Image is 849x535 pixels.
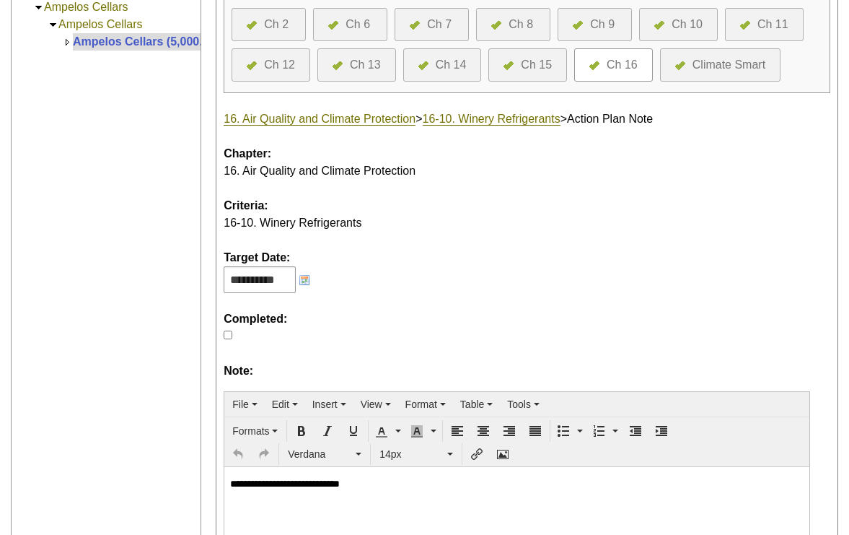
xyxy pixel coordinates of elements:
[567,113,653,125] span: Action Plan Note
[415,113,422,125] span: >
[371,420,405,442] div: Text color
[247,56,295,74] a: Ch 12
[589,61,599,70] img: icon-all-questions-answered.png
[740,21,750,30] img: icon-all-questions-answered.png
[654,21,664,30] img: icon-all-questions-answered.png
[328,16,372,33] a: Ch 6
[757,16,788,33] div: Ch 11
[232,399,249,410] span: File
[247,16,291,33] a: Ch 2
[264,16,289,33] div: Ch 2
[272,399,289,410] span: Edit
[224,147,271,160] span: Chapter:
[312,399,338,410] span: Insert
[623,420,648,442] div: Decrease indent
[491,21,501,30] img: icon-all-questions-answered.png
[341,420,366,442] div: Underline
[460,399,484,410] span: Table
[58,18,142,30] a: Ampelos Cellars
[224,113,415,126] a: 16. Air Quality and Climate Protection
[503,61,514,70] img: icon-all-questions-answered.png
[588,420,622,442] div: Numbered list
[406,420,440,442] div: Background color
[497,420,522,442] div: Align right
[509,16,533,33] div: Ch 8
[560,113,567,125] span: >
[523,420,547,442] div: Justify
[224,251,290,264] span: Target Date:
[224,217,361,229] span: 16-10. Winery Refrigerants
[224,365,253,377] span: Note:
[740,16,788,33] a: Ch 11
[288,447,353,461] span: Verdana
[418,61,428,70] img: icon-all-questions-answered.png
[427,16,452,33] div: Ch 7
[423,113,560,126] a: 16-10. Winery Refrigerants
[410,21,420,30] img: icon-all-questions-answered.png
[573,21,583,30] img: icon-all-questions-answered.png
[252,443,276,465] div: Redo
[247,21,257,30] img: icon-all-questions-answered.png
[299,274,310,286] img: Choose a date
[328,21,338,30] img: icon-all-questions-answered.png
[350,56,381,74] div: Ch 13
[503,56,552,74] a: Ch 15
[465,443,489,465] div: Insert/edit link
[289,420,314,442] div: Bold
[491,16,535,33] a: Ch 8
[247,61,257,70] img: icon-all-questions-answered.png
[675,61,685,70] img: icon-all-questions-answered.png
[553,420,586,442] div: Bullet list
[48,19,58,30] img: Collapse Ampelos Cellars
[281,443,368,465] div: Font Family
[226,443,250,465] div: Undo
[654,16,703,33] a: Ch 10
[315,420,340,442] div: Italic
[379,447,444,461] span: 14px
[224,165,415,177] span: 16. Air Quality and Climate Protection
[491,443,515,465] div: Insert/edit image
[590,16,615,33] div: Ch 9
[507,399,531,410] span: Tools
[675,56,765,74] a: Climate Smart
[649,420,674,442] div: Increase indent
[373,443,459,465] div: Font Sizes
[607,56,638,74] div: Ch 16
[471,420,496,442] div: Align center
[333,61,343,70] img: icon-all-questions-answered.png
[445,420,470,442] div: Align left
[672,16,703,33] div: Ch 10
[436,56,467,74] div: Ch 14
[44,1,128,13] a: Ampelos Cellars
[224,313,287,325] span: Completed:
[361,399,382,410] span: View
[418,56,467,74] a: Ch 14
[410,16,454,33] a: Ch 7
[232,425,269,437] span: Formats
[521,56,552,74] div: Ch 15
[33,2,44,13] img: Collapse Ampelos Cellars
[346,16,370,33] div: Ch 6
[224,199,268,212] span: Criteria:
[692,56,765,74] div: Climate Smart
[405,399,437,410] span: Format
[264,56,295,74] div: Ch 12
[73,35,219,48] a: Ampelos Cellars (5,000.00)
[333,56,381,74] a: Ch 13
[573,16,617,33] a: Ch 9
